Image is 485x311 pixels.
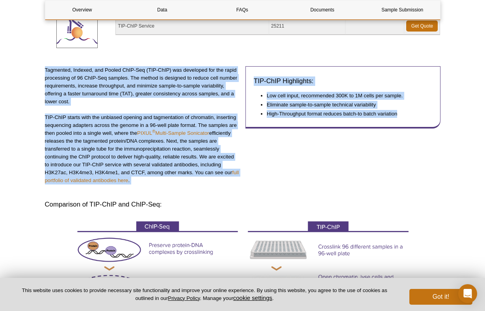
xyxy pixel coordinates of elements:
[45,66,240,106] p: Tagmented, Indexed, and Pooled ChIP-Seq (TIP-ChIP) was developed for the rapid processing of 96 C...
[56,7,98,48] img: TIP-ChIP Service
[125,0,199,19] a: Data
[152,129,155,134] sup: ®
[45,114,240,184] p: TIP-ChIP starts with the unbiased opening and tagmentation of chromatin, inserting sequencing ada...
[116,18,269,35] td: TIP-ChIP Service
[137,130,209,136] a: PIXUL®Multi-Sample Sonicator
[269,18,345,35] td: 25211
[267,92,424,100] li: Low cell input, recommended 300K to 1M cells per sample.
[267,110,424,118] li: High-Throughput format reduces batch-to batch variation
[45,200,440,209] h3: Comparison of TIP-ChIP and ChIP-Seq:
[406,20,438,32] a: Get Quote
[409,289,472,305] button: Got it!
[205,0,279,19] a: FAQs
[365,0,439,19] a: Sample Submission
[233,294,272,301] button: cookie settings
[254,76,432,86] h3: TIP-ChIP Highlights:
[13,287,396,302] p: This website uses cookies to provide necessary site functionality and improve your online experie...
[45,0,119,19] a: Overview
[168,295,200,301] a: Privacy Policy
[458,284,477,303] div: Open Intercom Messenger
[267,101,424,109] li: Eliminate sample-to-sample technical variability
[285,0,359,19] a: Documents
